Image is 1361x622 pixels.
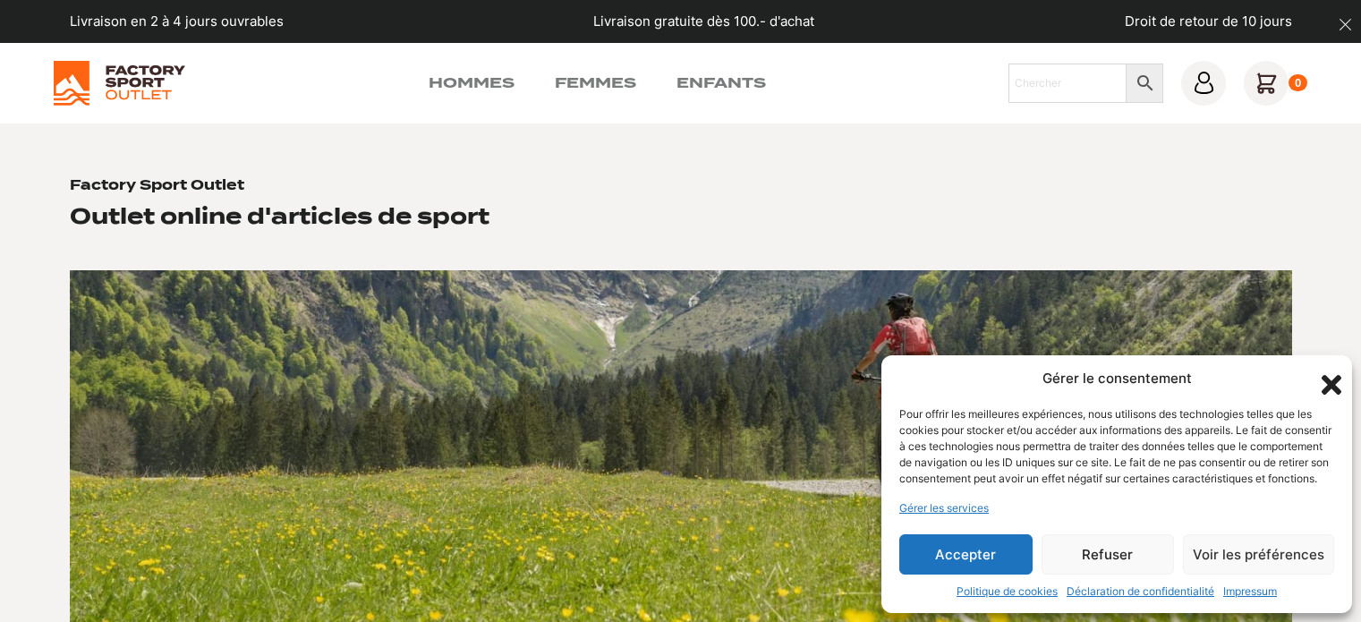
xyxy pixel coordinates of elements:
p: Droit de retour de 10 jours [1125,12,1292,32]
input: Chercher [1008,64,1127,103]
a: Déclaration de confidentialité [1067,584,1214,600]
div: Pour offrir les meilleures expériences, nous utilisons des technologies telles que les cookies po... [899,406,1332,487]
a: Femmes [555,72,636,94]
p: Livraison en 2 à 4 jours ouvrables [70,12,284,32]
a: Impressum [1223,584,1277,600]
a: Politique de cookies [957,584,1058,600]
a: Gérer les services [899,500,989,516]
p: Livraison gratuite dès 100.- d'achat [593,12,814,32]
div: Gérer le consentement [1042,369,1192,389]
img: Factory Sport Outlet [54,61,185,106]
a: Enfants [676,72,766,94]
h2: Outlet online d'articles de sport [70,202,489,230]
h1: Factory Sport Outlet [70,177,244,195]
div: Fermer la boîte de dialogue [1316,370,1334,388]
button: dismiss [1330,9,1361,40]
a: Hommes [429,72,515,94]
div: 0 [1289,74,1307,92]
button: Voir les préférences [1183,534,1334,575]
button: Accepter [899,534,1033,575]
button: Refuser [1042,534,1175,575]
